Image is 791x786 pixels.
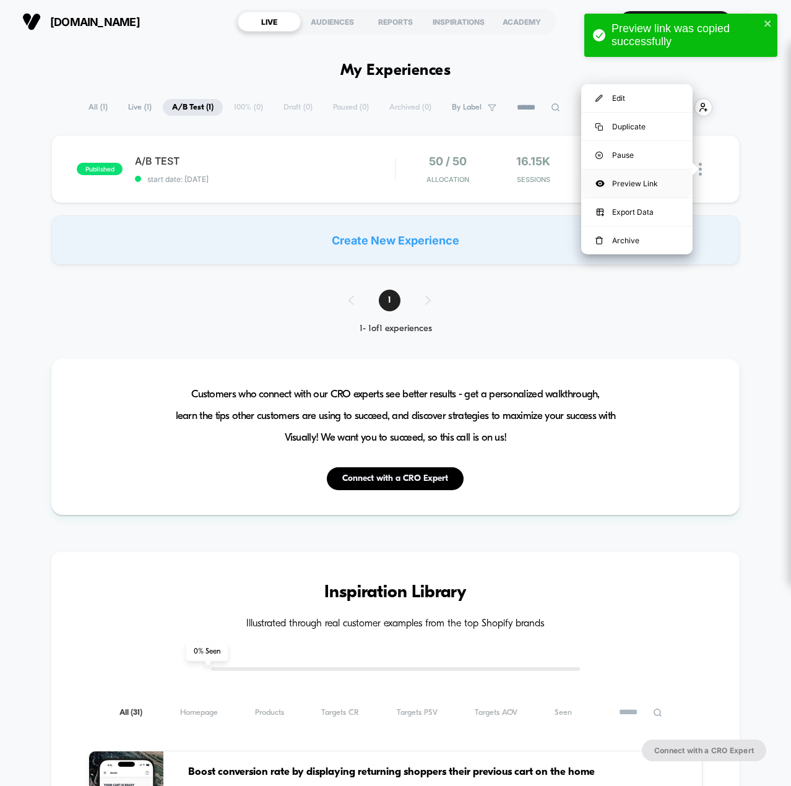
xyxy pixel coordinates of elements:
[429,155,467,168] span: 50 / 50
[494,175,573,184] span: Sessions
[135,175,395,184] span: start date: [DATE]
[262,204,290,218] div: Current time
[89,583,702,603] h3: Inspiration Library
[397,708,438,717] span: Targets PSV
[490,12,553,32] div: ACADEMY
[699,163,702,176] img: close
[741,9,772,35] button: CS
[581,84,693,112] div: Edit
[595,152,603,159] img: menu
[745,10,769,34] div: CS
[119,99,161,116] span: Live ( 1 )
[764,19,772,30] button: close
[595,236,603,245] img: menu
[327,467,464,490] button: Connect with a CRO Expert
[89,618,702,630] h4: Illustrated through real customer examples from the top Shopify brands
[516,155,550,168] span: 16.15k
[379,290,400,311] span: 1
[475,708,517,717] span: Targets AOV
[22,12,41,31] img: Visually logo
[6,201,26,221] button: Play, NEW DEMO 2025-VEED.mp4
[581,113,693,140] div: Duplicate
[186,642,228,661] span: 0 % Seen
[336,324,456,334] div: 1 - 1 of 1 experiences
[364,12,427,32] div: REPORTS
[255,708,284,717] span: Products
[452,103,482,112] span: By Label
[321,708,359,717] span: Targets CR
[135,155,395,167] span: A/B TEST
[581,141,693,169] div: Pause
[595,123,603,131] img: menu
[426,175,469,184] span: Allocation
[642,740,766,761] button: Connect with a CRO Expert
[19,12,144,32] button: [DOMAIN_NAME]
[340,62,451,80] h1: My Experiences
[51,215,740,265] div: Create New Experience
[176,384,616,449] span: Customers who connect with our CRO experts see better results - get a personalized walkthrough, l...
[187,99,217,129] button: Play, NEW DEMO 2025-VEED.mp4
[301,12,364,32] div: AUDIENCES
[581,198,693,226] div: Export Data
[9,184,397,196] input: Seek
[180,708,218,717] span: Homepage
[427,12,490,32] div: INSPIRATIONS
[119,708,142,717] span: All
[555,708,572,717] span: Seen
[314,205,352,217] input: Volume
[581,170,693,197] div: Preview Link
[612,22,760,48] div: Preview link was copied successfully
[581,227,693,254] div: Archive
[163,99,223,116] span: A/B Test ( 1 )
[50,15,140,28] span: [DOMAIN_NAME]
[79,99,117,116] span: All ( 1 )
[77,163,123,175] span: published
[595,95,603,102] img: menu
[238,12,301,32] div: LIVE
[131,709,142,717] span: ( 31 )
